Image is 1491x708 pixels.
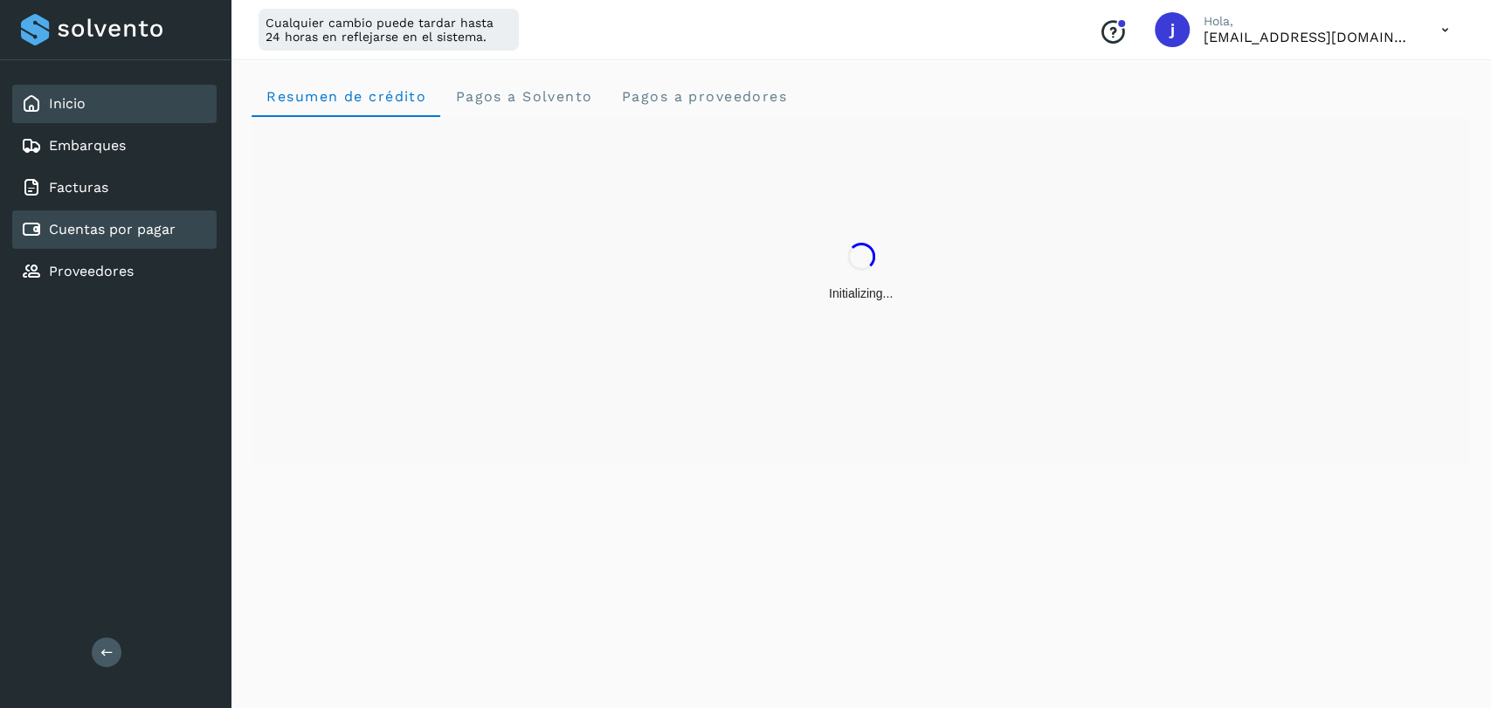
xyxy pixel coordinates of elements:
div: Cualquier cambio puede tardar hasta 24 horas en reflejarse en el sistema. [259,9,519,51]
div: Cuentas por pagar [12,210,217,249]
a: Facturas [49,179,108,196]
div: Inicio [12,85,217,123]
span: Resumen de crédito [266,88,426,105]
a: Proveedores [49,263,134,279]
div: Embarques [12,127,217,165]
span: Pagos a Solvento [454,88,592,105]
div: Proveedores [12,252,217,291]
a: Embarques [49,137,126,154]
p: Hola, [1204,14,1413,29]
p: jchavira@viako.com.mx [1204,29,1413,45]
div: Facturas [12,168,217,207]
a: Inicio [49,95,86,112]
a: Cuentas por pagar [49,221,176,237]
span: Pagos a proveedores [620,88,787,105]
